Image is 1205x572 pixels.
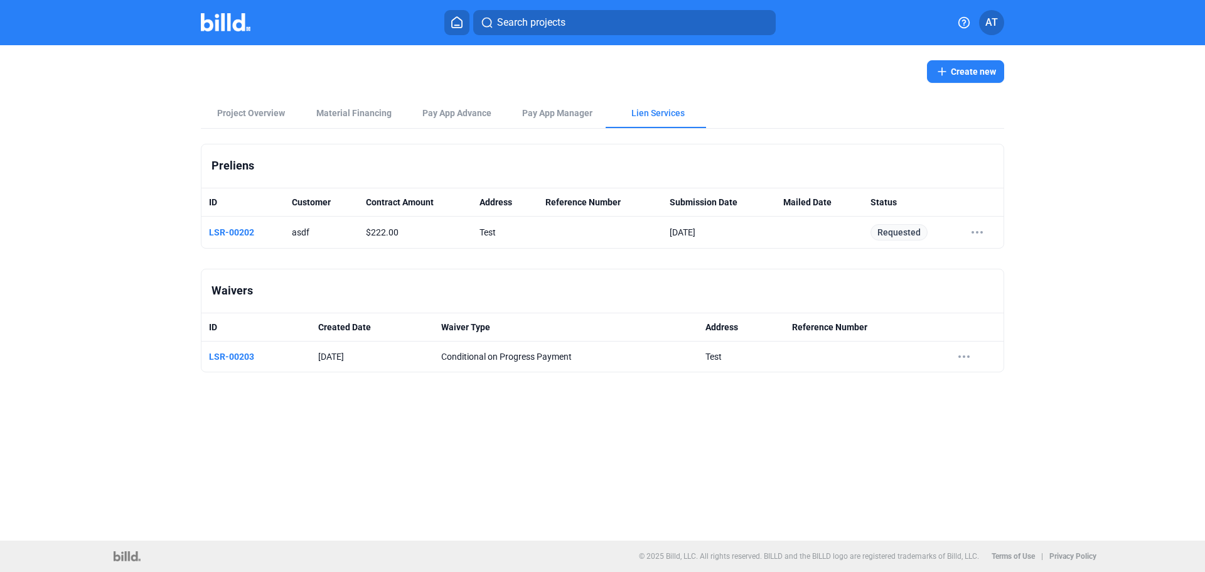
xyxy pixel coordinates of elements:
div: Pay App Advance [422,107,491,119]
b: Terms of Use [992,552,1035,561]
th: Created Date [311,313,434,342]
div: Material Financing [316,107,392,119]
th: Reference Number [785,313,948,342]
div: Lien Services [631,107,685,119]
img: logo [114,551,141,561]
img: Billd Company Logo [201,13,250,31]
div: Requested [870,224,928,240]
a: LSR-00202 [209,227,254,237]
th: Contract Amount [358,188,472,217]
th: Submission Date [662,188,776,217]
b: Privacy Policy [1049,552,1096,561]
td: $222.00 [358,217,472,249]
div: Preliens [201,144,1004,188]
td: Test [698,342,785,372]
th: Status [863,188,962,217]
td: [DATE] [662,217,776,249]
td: asdf [284,217,358,249]
p: | [1041,552,1043,561]
button: Search projects [473,10,776,35]
td: Conditional on Progress Payment [434,342,698,372]
th: Address [472,188,537,217]
span: AT [985,15,998,30]
th: ID [201,188,284,217]
p: © 2025 Billd, LLC. All rights reserved. BILLD and the BILLD logo are registered trademarks of Bil... [639,552,979,561]
th: ID [201,313,311,342]
div: Waivers [201,269,1004,313]
th: Waiver Type [434,313,698,342]
th: Reference Number [538,188,662,217]
th: Address [698,313,785,342]
td: Test [472,217,537,249]
span: Pay App Manager [522,107,592,119]
button: AT [979,10,1004,35]
th: Customer [284,188,358,217]
a: LSR-00203 [209,352,254,362]
td: [DATE] [311,342,434,372]
button: Create new [927,60,1004,83]
th: Mailed Date [776,188,863,217]
div: Project Overview [217,107,285,119]
span: Search projects [497,15,565,30]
